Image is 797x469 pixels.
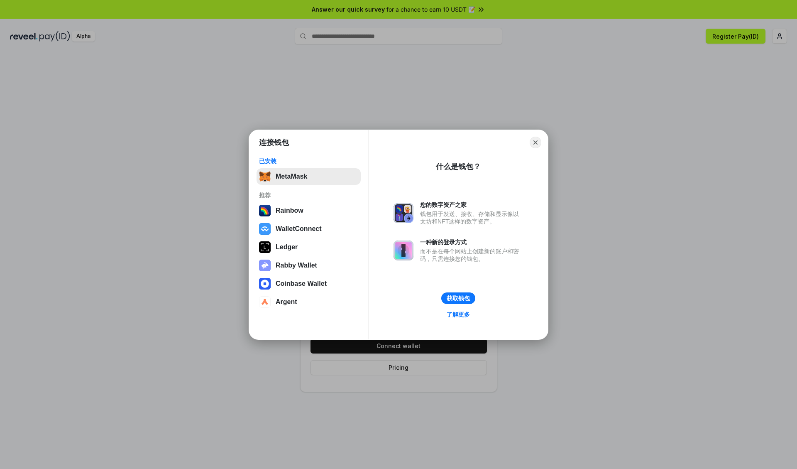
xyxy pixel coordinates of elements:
[420,210,523,225] div: 钱包用于发送、接收、存储和显示像以太坊和NFT这样的数字资产。
[257,275,361,292] button: Coinbase Wallet
[436,162,481,172] div: 什么是钱包？
[276,225,322,233] div: WalletConnect
[276,262,317,269] div: Rabby Wallet
[530,137,541,148] button: Close
[257,168,361,185] button: MetaMask
[259,260,271,271] img: svg+xml,%3Csvg%20xmlns%3D%22http%3A%2F%2Fwww.w3.org%2F2000%2Fsvg%22%20fill%3D%22none%22%20viewBox...
[276,243,298,251] div: Ledger
[257,257,361,274] button: Rabby Wallet
[259,278,271,290] img: svg+xml,%3Csvg%20width%3D%2228%22%20height%3D%2228%22%20viewBox%3D%220%200%2028%2028%22%20fill%3D...
[259,223,271,235] img: svg+xml,%3Csvg%20width%3D%2228%22%20height%3D%2228%22%20viewBox%3D%220%200%2028%2028%22%20fill%3D...
[276,173,307,180] div: MetaMask
[257,239,361,255] button: Ledger
[441,292,475,304] button: 获取钱包
[447,311,470,318] div: 了解更多
[259,171,271,182] img: svg+xml,%3Csvg%20fill%3D%22none%22%20height%3D%2233%22%20viewBox%3D%220%200%2035%2033%22%20width%...
[420,248,523,263] div: 而不是在每个网站上创建新的账户和密码，只需连接您的钱包。
[257,221,361,237] button: WalletConnect
[420,201,523,209] div: 您的数字资产之家
[276,207,303,214] div: Rainbow
[394,203,413,223] img: svg+xml,%3Csvg%20xmlns%3D%22http%3A%2F%2Fwww.w3.org%2F2000%2Fsvg%22%20fill%3D%22none%22%20viewBox...
[259,192,358,199] div: 推荐
[442,309,475,320] a: 了解更多
[276,280,327,287] div: Coinbase Wallet
[257,202,361,219] button: Rainbow
[257,294,361,310] button: Argent
[259,241,271,253] img: svg+xml,%3Csvg%20xmlns%3D%22http%3A%2F%2Fwww.w3.org%2F2000%2Fsvg%22%20width%3D%2228%22%20height%3...
[447,295,470,302] div: 获取钱包
[420,238,523,246] div: 一种新的登录方式
[259,296,271,308] img: svg+xml,%3Csvg%20width%3D%2228%22%20height%3D%2228%22%20viewBox%3D%220%200%2028%2028%22%20fill%3D...
[276,298,297,306] div: Argent
[259,157,358,165] div: 已安装
[394,241,413,260] img: svg+xml,%3Csvg%20xmlns%3D%22http%3A%2F%2Fwww.w3.org%2F2000%2Fsvg%22%20fill%3D%22none%22%20viewBox...
[259,205,271,216] img: svg+xml,%3Csvg%20width%3D%22120%22%20height%3D%22120%22%20viewBox%3D%220%200%20120%20120%22%20fil...
[259,138,289,147] h1: 连接钱包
